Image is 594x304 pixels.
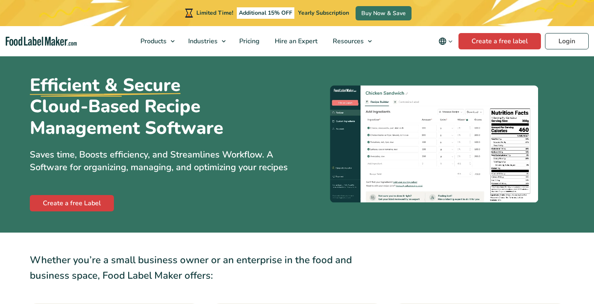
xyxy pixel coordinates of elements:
[133,26,179,56] a: Products
[330,85,538,202] img: A black and white graphic of a nutrition facts label.
[272,37,318,46] span: Hire an Expert
[6,37,77,46] a: Food Label Maker homepage
[181,26,230,56] a: Industries
[330,37,365,46] span: Resources
[237,37,260,46] span: Pricing
[433,33,458,49] button: Change language
[30,195,114,211] a: Create a free Label
[237,7,294,19] span: Additional 15% OFF
[30,252,565,284] p: Whether you’re a small business owner or an enterprise in the food and business space, Food Label...
[232,26,265,56] a: Pricing
[186,37,218,46] span: Industries
[325,26,376,56] a: Resources
[545,33,589,49] a: Login
[356,6,412,20] a: Buy Now & Save
[458,33,541,49] a: Create a free label
[196,9,233,17] span: Limited Time!
[30,75,180,96] u: Efficient & Secure
[267,26,323,56] a: Hire an Expert
[30,75,242,139] h1: Cloud-Based Recipe Management Software
[30,149,291,174] p: Saves time, Boosts efficiency, and Streamlines Workflow. A Software for organizing, managing, and...
[298,9,349,17] span: Yearly Subscription
[138,37,167,46] span: Products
